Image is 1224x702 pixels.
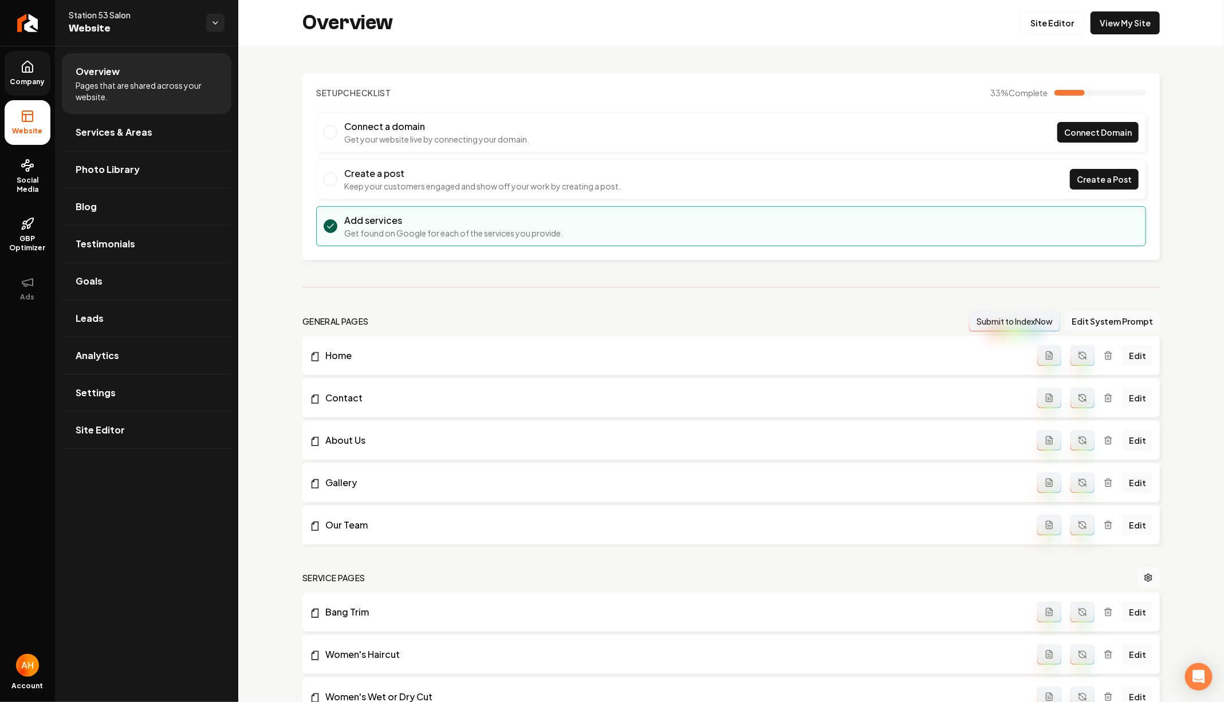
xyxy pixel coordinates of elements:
[6,77,50,86] span: Company
[76,237,135,251] span: Testimonials
[5,51,50,96] a: Company
[62,300,231,337] a: Leads
[302,11,393,34] h2: Overview
[76,200,97,214] span: Blog
[69,21,197,37] span: Website
[8,127,48,136] span: Website
[1037,345,1061,366] button: Add admin page prompt
[309,605,1037,619] a: Bang Trim
[76,125,152,139] span: Services & Areas
[62,188,231,225] a: Blog
[62,151,231,188] a: Photo Library
[16,654,39,677] img: Anthony Hurgoi
[5,176,50,194] span: Social Media
[1077,173,1132,186] span: Create a Post
[17,14,38,32] img: Rebolt Logo
[309,433,1037,447] a: About Us
[309,391,1037,405] a: Contact
[1037,644,1061,665] button: Add admin page prompt
[76,423,125,437] span: Site Editor
[1057,122,1139,143] a: Connect Domain
[990,87,1048,98] span: 33 %
[1122,515,1153,535] a: Edit
[76,349,119,362] span: Analytics
[1122,602,1153,622] a: Edit
[1122,388,1153,408] a: Edit
[1037,602,1061,622] button: Add admin page prompt
[16,293,40,302] span: Ads
[1185,663,1213,691] div: Open Intercom Messenger
[302,572,365,583] h2: Service Pages
[5,208,50,262] a: GBP Optimizer
[344,227,563,239] p: Get found on Google for each of the services you provide.
[62,263,231,299] a: Goals
[1065,311,1160,332] button: Edit System Prompt
[309,349,1037,362] a: Home
[316,87,391,98] h2: Checklist
[969,311,1060,332] button: Submit to IndexNow
[62,226,231,262] a: Testimonials
[62,337,231,374] a: Analytics
[1009,88,1048,98] span: Complete
[5,266,50,311] button: Ads
[344,133,529,145] p: Get your website live by connecting your domain.
[1122,345,1153,366] a: Edit
[1037,515,1061,535] button: Add admin page prompt
[1091,11,1160,34] a: View My Site
[62,412,231,448] a: Site Editor
[12,681,44,691] span: Account
[309,648,1037,661] a: Women's Haircut
[309,476,1037,490] a: Gallery
[302,315,369,327] h2: general pages
[62,374,231,411] a: Settings
[76,65,120,78] span: Overview
[76,386,116,400] span: Settings
[344,214,563,227] h3: Add services
[1037,388,1061,408] button: Add admin page prompt
[1070,169,1139,190] a: Create a Post
[1037,472,1061,493] button: Add admin page prompt
[1122,472,1153,493] a: Edit
[344,180,621,192] p: Keep your customers engaged and show off your work by creating a post.
[76,311,104,325] span: Leads
[5,234,50,253] span: GBP Optimizer
[62,114,231,151] a: Services & Areas
[1122,644,1153,665] a: Edit
[1064,127,1132,139] span: Connect Domain
[76,80,218,102] span: Pages that are shared across your website.
[69,9,197,21] span: Station 53 Salon
[1021,11,1084,34] a: Site Editor
[76,274,103,288] span: Goals
[1122,430,1153,451] a: Edit
[16,654,39,677] button: Open user button
[1037,430,1061,451] button: Add admin page prompt
[76,163,140,176] span: Photo Library
[309,518,1037,532] a: Our Team
[344,120,529,133] h3: Connect a domain
[5,149,50,203] a: Social Media
[316,88,344,98] span: Setup
[344,167,621,180] h3: Create a post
